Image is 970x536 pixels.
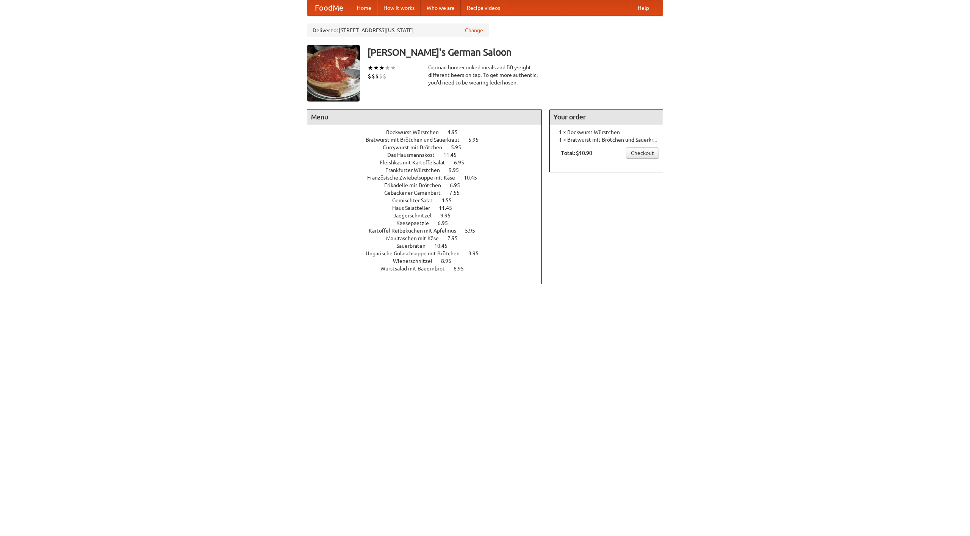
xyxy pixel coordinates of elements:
a: Sauerbraten 10.45 [396,243,462,249]
span: Fleishkas mit Kartoffelsalat [380,159,453,166]
span: 9.95 [440,213,458,219]
a: Französische Zwiebelsuppe mit Käse 10.45 [367,175,491,181]
span: Französische Zwiebelsuppe mit Käse [367,175,463,181]
a: Currywurst mit Brötchen 5.95 [383,144,475,150]
img: angular.jpg [307,45,360,102]
span: Wurstsalad mit Bauernbrot [380,266,452,272]
span: Kaesepaetzle [396,220,436,226]
li: 1 × Bratwurst mit Brötchen und Sauerkraut [554,136,659,144]
a: Bockwurst Würstchen 4.95 [386,129,472,135]
span: Frankfurter Würstchen [385,167,447,173]
h4: Menu [307,109,541,125]
a: Recipe videos [461,0,506,16]
a: Das Hausmannskost 11.45 [387,152,471,158]
li: ★ [368,64,373,72]
li: ★ [379,64,385,72]
span: Jaegerschnitzel [393,213,439,219]
li: $ [375,72,379,80]
a: Jaegerschnitzel 9.95 [393,213,465,219]
span: Maultaschen mit Käse [386,235,446,241]
a: FoodMe [307,0,351,16]
li: ★ [385,64,390,72]
a: Checkout [626,147,659,159]
span: Bratwurst mit Brötchen und Sauerkraut [366,137,467,143]
a: Wienerschnitzel 8.95 [393,258,465,264]
a: Haus Salatteller 11.45 [392,205,466,211]
b: Total: $10.90 [561,150,592,156]
li: $ [368,72,371,80]
li: $ [371,72,375,80]
li: ★ [390,64,396,72]
a: Help [632,0,655,16]
span: Sauerbraten [396,243,433,249]
span: Bockwurst Würstchen [386,129,446,135]
a: Change [465,27,483,34]
a: Frikadelle mit Brötchen 6.95 [384,182,474,188]
a: Gemischter Salat 4.55 [392,197,466,203]
span: Kartoffel Reibekuchen mit Apfelmus [369,228,464,234]
span: 6.95 [454,266,471,272]
span: 9.95 [449,167,466,173]
a: Who we are [421,0,461,16]
a: Kartoffel Reibekuchen mit Apfelmus 5.95 [369,228,489,234]
span: Frikadelle mit Brötchen [384,182,449,188]
span: Ungarische Gulaschsuppe mit Brötchen [366,250,467,256]
span: 10.45 [464,175,485,181]
span: 6.95 [438,220,455,226]
h3: [PERSON_NAME]'s German Saloon [368,45,663,60]
a: Home [351,0,377,16]
a: Gebackener Camenbert 7.55 [384,190,474,196]
a: How it works [377,0,421,16]
div: Deliver to: [STREET_ADDRESS][US_STATE] [307,23,489,37]
span: 10.45 [434,243,455,249]
span: Currywurst mit Brötchen [383,144,450,150]
span: 8.95 [441,258,459,264]
span: 5.95 [468,137,486,143]
a: Wurstsalad mit Bauernbrot 6.95 [380,266,478,272]
span: 6.95 [450,182,468,188]
span: Gemischter Salat [392,197,440,203]
span: Wienerschnitzel [393,258,440,264]
div: German home-cooked meals and fifty-eight different beers on tap. To get more authentic, you'd nee... [428,64,542,86]
span: Das Hausmannskost [387,152,442,158]
a: Ungarische Gulaschsuppe mit Brötchen 3.95 [366,250,493,256]
span: 11.45 [443,152,464,158]
span: 11.45 [439,205,460,211]
h4: Your order [550,109,663,125]
span: 4.55 [441,197,459,203]
a: Frankfurter Würstchen 9.95 [385,167,473,173]
li: $ [383,72,386,80]
li: 1 × Bockwurst Würstchen [554,128,659,136]
span: 4.95 [447,129,465,135]
li: ★ [373,64,379,72]
span: 6.95 [454,159,472,166]
li: $ [379,72,383,80]
span: 3.95 [468,250,486,256]
span: Haus Salatteller [392,205,438,211]
a: Kaesepaetzle 6.95 [396,220,462,226]
span: 5.95 [465,228,483,234]
span: Gebackener Camenbert [384,190,448,196]
span: 7.95 [447,235,465,241]
span: 7.55 [449,190,467,196]
a: Fleishkas mit Kartoffelsalat 6.95 [380,159,478,166]
a: Bratwurst mit Brötchen und Sauerkraut 5.95 [366,137,493,143]
a: Maultaschen mit Käse 7.95 [386,235,472,241]
span: 5.95 [451,144,469,150]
